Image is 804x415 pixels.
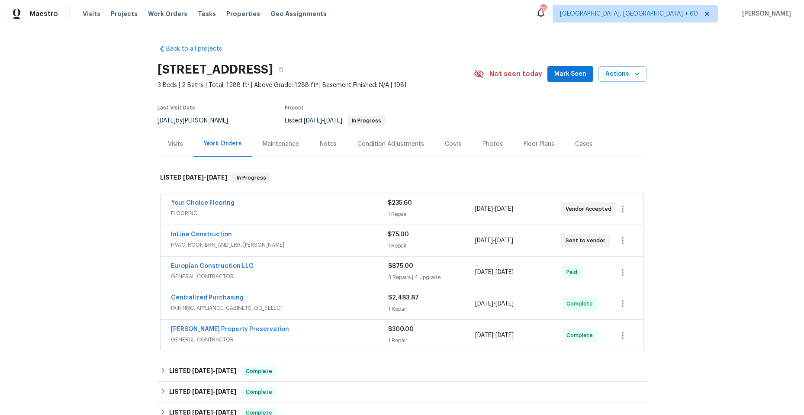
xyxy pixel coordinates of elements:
[540,5,546,14] div: 781
[475,331,514,340] span: -
[158,382,646,402] div: LISTED [DATE]-[DATE]Complete
[324,118,342,124] span: [DATE]
[158,105,196,110] span: Last Visit Date
[273,62,289,77] button: Copy Address
[192,389,236,395] span: -
[171,263,254,269] a: Europian Construction LLC
[148,10,187,18] span: Work Orders
[495,206,513,212] span: [DATE]
[171,272,388,281] span: GENERAL_CONTRACTOR
[206,174,227,180] span: [DATE]
[183,174,227,180] span: -
[598,66,646,82] button: Actions
[171,326,289,332] a: [PERSON_NAME] Property Preservation
[198,11,216,17] span: Tasks
[495,301,514,307] span: [DATE]
[495,332,514,338] span: [DATE]
[495,269,514,275] span: [DATE]
[192,389,213,395] span: [DATE]
[566,331,596,340] span: Complete
[168,140,183,148] div: Visits
[304,118,342,124] span: -
[171,295,244,301] a: Centralized Purchasing
[270,10,327,18] span: Geo Assignments
[158,45,241,53] a: Back to all projects
[388,263,413,269] span: $875.00
[445,140,462,148] div: Costs
[475,206,493,212] span: [DATE]
[183,174,204,180] span: [DATE]
[171,241,388,249] span: HVAC, ROOF, BRN_AND_LRR, [PERSON_NAME]
[304,118,322,124] span: [DATE]
[171,232,232,238] a: InLine Construction
[482,140,503,148] div: Photos
[475,236,513,245] span: -
[160,173,227,183] h6: LISTED
[388,295,419,301] span: $2,483.87
[388,326,414,332] span: $300.00
[192,368,213,374] span: [DATE]
[158,81,474,90] span: 3 Beds | 2 Baths | Total: 1288 ft² | Above Grade: 1288 ft² | Basement Finished: N/A | 1981
[285,105,304,110] span: Project
[233,174,270,182] span: In Progress
[524,140,554,148] div: Floor Plans
[495,238,513,244] span: [DATE]
[158,118,176,124] span: [DATE]
[388,305,475,313] div: 1 Repair
[475,301,493,307] span: [DATE]
[566,299,596,308] span: Complete
[388,200,412,206] span: $235.60
[388,336,475,345] div: 1 Repair
[739,10,791,18] span: [PERSON_NAME]
[475,268,514,277] span: -
[242,367,276,376] span: Complete
[388,273,475,282] div: 3 Repairs | 4 Upgrade
[475,238,493,244] span: [DATE]
[158,164,646,192] div: LISTED [DATE]-[DATE]In Progress
[475,269,493,275] span: [DATE]
[475,332,493,338] span: [DATE]
[348,118,385,123] span: In Progress
[215,368,236,374] span: [DATE]
[83,10,100,18] span: Visits
[357,140,424,148] div: Condition Adjustments
[547,66,593,82] button: Mark Seen
[388,241,474,250] div: 1 Repair
[320,140,337,148] div: Notes
[171,335,388,344] span: GENERAL_CONTRACTOR
[204,139,242,148] div: Work Orders
[605,69,640,80] span: Actions
[226,10,260,18] span: Properties
[285,118,386,124] span: Listed
[554,69,586,80] span: Mark Seen
[158,65,273,74] h2: [STREET_ADDRESS]
[566,205,615,213] span: Vendor Accepted
[263,140,299,148] div: Maintenance
[566,268,581,277] span: Paid
[171,209,388,218] span: FLOORING
[215,389,236,395] span: [DATE]
[158,116,238,126] div: by [PERSON_NAME]
[169,387,236,397] h6: LISTED
[489,70,542,78] span: Not seen today
[475,299,514,308] span: -
[560,10,698,18] span: [GEOGRAPHIC_DATA], [GEOGRAPHIC_DATA] + 60
[29,10,58,18] span: Maestro
[566,236,609,245] span: Sent to vendor
[192,368,236,374] span: -
[388,232,409,238] span: $75.00
[388,210,474,219] div: 1 Repair
[575,140,592,148] div: Cases
[111,10,138,18] span: Projects
[169,366,236,376] h6: LISTED
[171,200,235,206] a: Your Choice Flooring
[242,388,276,396] span: Complete
[158,361,646,382] div: LISTED [DATE]-[DATE]Complete
[171,304,388,312] span: PAINTING, APPLIANCE, CABINETS, OD_SELECT
[475,205,513,213] span: -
